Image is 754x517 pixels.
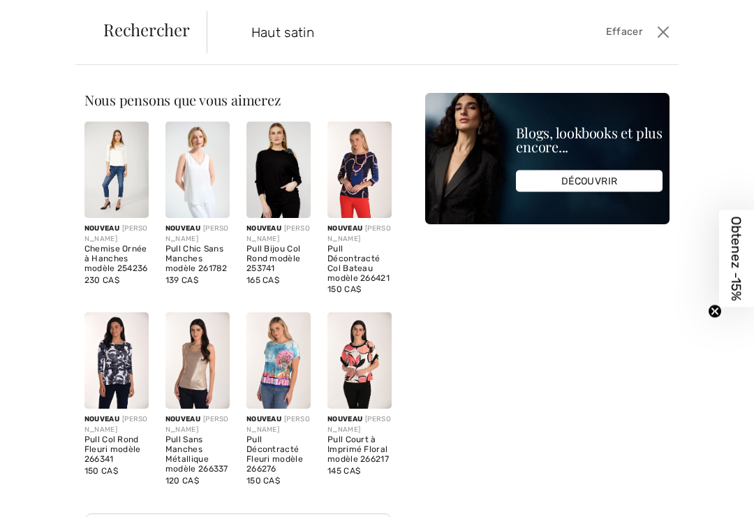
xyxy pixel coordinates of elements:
span: Obtenez -15% [729,217,745,301]
span: 150 CA$ [84,466,118,476]
img: Pull Col Rond Fleuri modèle 266341. Midnight/off white [84,312,149,409]
span: 120 CA$ [165,476,199,486]
div: Chemise Ornée à Hanches modèle 254236 [84,245,149,273]
img: Pull Sans Manches Métallique modèle 266337. Gold [165,312,230,409]
span: 230 CA$ [84,275,119,285]
span: Nouveau [165,415,200,423]
span: Effacer [606,24,642,40]
div: Pull Sans Manches Métallique modèle 266337 [165,435,230,474]
span: 150 CA$ [327,284,361,294]
div: [PERSON_NAME] [246,414,311,435]
span: 139 CA$ [165,275,198,285]
span: 165 CA$ [246,275,279,285]
div: Blogs, lookbooks et plus encore... [516,126,663,154]
img: Pull Court à Imprimé Floral modèle 266217. Porcelain/coral [327,312,392,409]
span: Chat [33,10,61,22]
button: Ferme [653,21,673,43]
div: [PERSON_NAME] [165,414,230,435]
span: Nouveau [327,224,362,233]
img: Pull Décontracté Col Bateau modèle 266421. Midnight/red [327,122,392,218]
div: Pull Décontracté Fleuri modèle 266276 [246,435,311,474]
span: Nouveau [327,415,362,423]
span: Nouveau [246,415,281,423]
div: Pull Court à Imprimé Floral modèle 266217 [327,435,392,464]
img: Pull Décontracté Fleuri modèle 266276. Turquoise/pink [246,312,311,409]
span: 145 CA$ [327,466,360,476]
div: [PERSON_NAME] [327,224,392,245]
div: [PERSON_NAME] [246,224,311,245]
button: Close teaser [708,305,722,319]
div: [PERSON_NAME] [84,224,149,245]
span: Nouveau [165,224,200,233]
span: 150 CA$ [246,476,280,486]
span: Nouveau [246,224,281,233]
div: Pull Col Rond Fleuri modèle 266341 [84,435,149,464]
img: Chemise Ornée à Hanches modèle 254236. Champagne [84,122,149,218]
span: Nouveau [84,415,119,423]
div: [PERSON_NAME] [165,224,230,245]
div: [PERSON_NAME] [84,414,149,435]
div: Pull Bijou Col Rond modèle 253741 [246,245,311,273]
img: Blogs, lookbooks et plus encore... [425,93,670,224]
span: Nouveau [84,224,119,233]
span: Rechercher [103,21,190,38]
img: Pull Chic Sans Manches modèle 261782. Vanilla 30 [165,122,230,218]
div: Pull Décontracté Col Bateau modèle 266421 [327,245,392,283]
div: DÉCOUVRIR [516,170,663,192]
div: [PERSON_NAME] [327,414,392,435]
img: Pull Bijou Col Rond modèle 253741. Black [246,122,311,218]
span: Nous pensons que vous aimerez [84,90,281,109]
div: Obtenez -15%Close teaser [719,210,754,307]
input: TAPER POUR RECHERCHER [241,11,550,53]
div: Pull Chic Sans Manches modèle 261782 [165,245,230,273]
